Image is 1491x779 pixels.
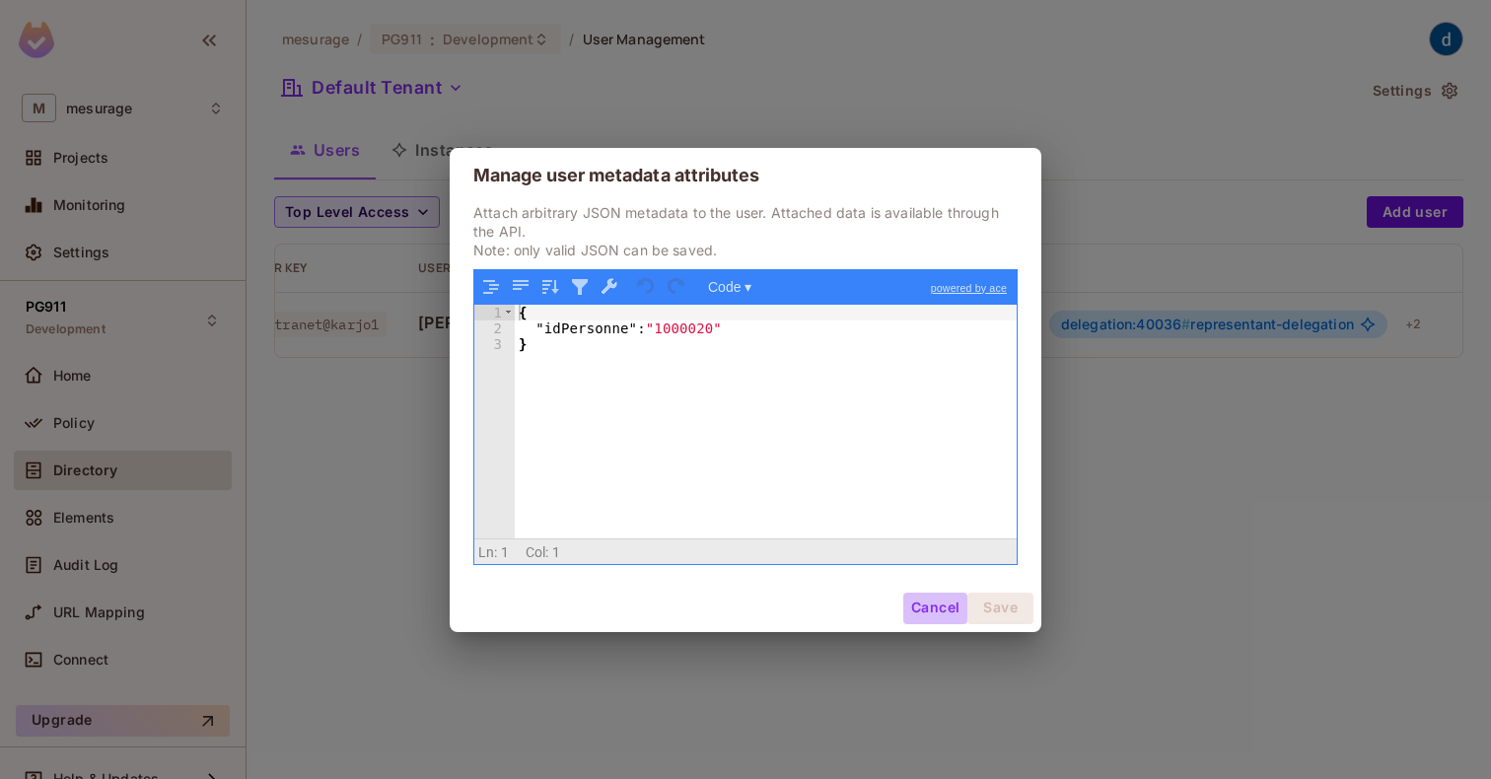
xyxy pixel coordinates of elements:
[508,274,533,300] button: Compact JSON data, remove all whitespaces (Ctrl+Shift+I)
[634,274,660,300] button: Undo last action (Ctrl+Z)
[478,544,497,560] span: Ln:
[474,305,515,320] div: 1
[552,544,560,560] span: 1
[701,274,758,300] button: Code ▾
[450,148,1041,203] h2: Manage user metadata attributes
[474,320,515,336] div: 2
[526,544,549,560] span: Col:
[537,274,563,300] button: Sort contents
[921,270,1017,306] a: powered by ace
[967,593,1033,624] button: Save
[474,336,515,352] div: 3
[903,593,967,624] button: Cancel
[597,274,622,300] button: Repair JSON: fix quotes and escape characters, remove comments and JSONP notation, turn JavaScrip...
[664,274,689,300] button: Redo (Ctrl+Shift+Z)
[501,544,509,560] span: 1
[478,274,504,300] button: Format JSON data, with proper indentation and line feeds (Ctrl+I)
[567,274,593,300] button: Filter, sort, or transform contents
[473,203,1018,259] p: Attach arbitrary JSON metadata to the user. Attached data is available through the API. Note: onl...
